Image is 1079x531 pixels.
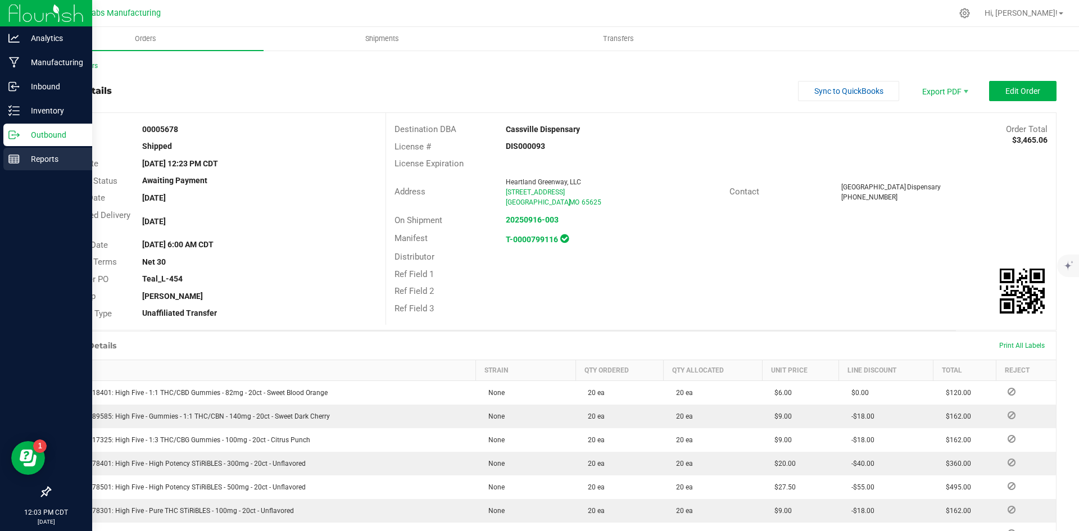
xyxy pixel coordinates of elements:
span: $9.00 [769,436,792,444]
li: Export PDF [910,81,978,101]
button: Sync to QuickBooks [798,81,899,101]
th: Total [933,360,996,381]
strong: Net 30 [142,257,166,266]
span: 20 ea [582,436,605,444]
p: 12:03 PM CDT [5,507,87,518]
span: Address [395,187,425,197]
inline-svg: Analytics [8,33,20,44]
strong: 00005678 [142,125,178,134]
span: $162.00 [940,507,971,515]
button: Edit Order [989,81,1057,101]
strong: $3,465.06 [1012,135,1048,144]
span: None [483,483,505,491]
span: $6.00 [769,389,792,397]
span: None [483,389,505,397]
span: MO [569,198,579,206]
th: Item [51,360,476,381]
span: Edit Order [1005,87,1040,96]
span: 20 ea [670,460,693,468]
strong: Teal_L-454 [142,274,183,283]
span: $20.00 [769,460,796,468]
span: 20 ea [582,412,605,420]
strong: Awaiting Payment [142,176,207,185]
span: $360.00 [940,460,971,468]
inline-svg: Inbound [8,81,20,92]
span: Print All Labels [999,342,1045,350]
span: Reject Inventory [1003,388,1020,395]
a: Orders [27,27,264,51]
span: None [483,460,505,468]
p: Reports [20,152,87,166]
span: Ref Field 2 [395,286,434,296]
span: -$40.00 [846,460,874,468]
span: M00001317325: High Five - 1:3 THC/CBG Gummies - 100mg - 20ct - Citrus Punch [57,436,310,444]
inline-svg: Reports [8,153,20,165]
span: Orders [120,34,171,44]
span: Ref Field 1 [395,269,434,279]
span: $9.00 [769,507,792,515]
span: License Expiration [395,158,464,169]
span: 20 ea [582,483,605,491]
span: None [483,412,505,420]
span: $27.50 [769,483,796,491]
th: Reject [996,360,1056,381]
th: Qty Ordered [575,360,664,381]
a: Transfers [500,27,737,51]
strong: [DATE] 6:00 AM CDT [142,240,214,249]
p: Inventory [20,104,87,117]
span: Heartland Greenway, LLC [506,178,581,186]
a: Shipments [264,27,500,51]
iframe: Resource center [11,441,45,475]
span: $9.00 [769,412,792,420]
span: 20 ea [582,389,605,397]
span: 20 ea [670,507,693,515]
span: None [483,507,505,515]
span: -$18.00 [846,436,874,444]
span: Reject Inventory [1003,483,1020,489]
span: [PHONE_NUMBER] [841,193,897,201]
strong: [DATE] [142,217,166,226]
span: M00001678501: High Five - High Potency STiRiBLES - 500mg - 20ct - Unflavored [57,483,306,491]
span: $0.00 [846,389,869,397]
span: -$55.00 [846,483,874,491]
span: [STREET_ADDRESS] [506,188,565,196]
span: 20 ea [670,436,693,444]
span: M00001678301: High Five - Pure THC STiRiBLES - 100mg - 20ct - Unflavored [57,507,294,515]
span: 20 ea [670,389,693,397]
inline-svg: Manufacturing [8,57,20,68]
span: Sync to QuickBooks [814,87,883,96]
span: Teal Labs Manufacturing [69,8,161,18]
span: Requested Delivery Date [58,210,130,233]
strong: [DATE] [142,193,166,202]
span: Reject Inventory [1003,435,1020,442]
span: -$18.00 [846,412,874,420]
a: T-0000799116 [506,235,558,244]
span: Order Total [1006,124,1048,134]
p: Manufacturing [20,56,87,69]
span: On Shipment [395,215,442,225]
th: Line Discount [839,360,933,381]
span: Transfers [588,34,649,44]
strong: [DATE] 12:23 PM CDT [142,159,218,168]
span: Distributor [395,252,434,262]
span: Manifest [395,233,428,243]
span: Hi, [PERSON_NAME]! [985,8,1058,17]
span: Reject Inventory [1003,506,1020,513]
span: Contact [729,187,759,197]
span: None [483,436,505,444]
span: Reject Inventory [1003,459,1020,466]
strong: [PERSON_NAME] [142,292,203,301]
th: Unit Price [762,360,839,381]
span: M00002389585: High Five - Gummies - 1:1 THC/CBN - 140mg - 20ct - Sweet Dark Cherry [57,412,330,420]
strong: Unaffiliated Transfer [142,308,217,317]
span: M00001678401: High Five - High Potency STiRiBLES - 300mg - 20ct - Unflavored [57,460,306,468]
a: 20250916-003 [506,215,559,224]
th: Strain [476,360,576,381]
img: Scan me! [1000,269,1045,314]
span: License # [395,142,431,152]
span: $162.00 [940,412,971,420]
